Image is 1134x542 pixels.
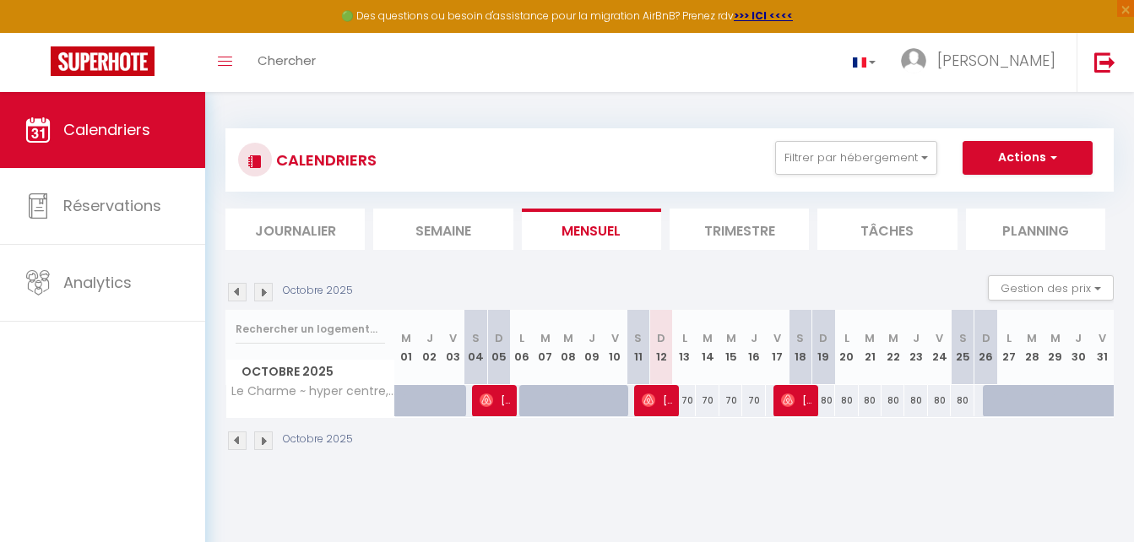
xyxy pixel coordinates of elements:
th: 17 [766,310,789,385]
th: 27 [997,310,1020,385]
th: 22 [882,310,904,385]
li: Tâches [817,209,957,250]
span: [PERSON_NAME] [642,384,672,416]
th: 10 [604,310,627,385]
abbr: S [796,330,804,346]
th: 02 [418,310,441,385]
li: Semaine [373,209,513,250]
th: 06 [511,310,534,385]
a: Chercher [245,33,328,92]
th: 29 [1044,310,1066,385]
th: 07 [534,310,556,385]
th: 26 [974,310,997,385]
h3: CALENDRIERS [272,141,377,179]
div: 70 [673,385,696,416]
th: 14 [696,310,719,385]
img: ... [901,48,926,73]
th: 23 [904,310,927,385]
th: 31 [1090,310,1114,385]
th: 03 [441,310,464,385]
img: Super Booking [51,46,155,76]
th: 11 [627,310,649,385]
abbr: V [611,330,619,346]
abbr: L [519,330,524,346]
abbr: J [589,330,595,346]
abbr: S [634,330,642,346]
abbr: D [982,330,990,346]
th: 01 [395,310,418,385]
li: Planning [966,209,1105,250]
div: 70 [742,385,765,416]
li: Journalier [225,209,365,250]
th: 20 [835,310,858,385]
abbr: J [913,330,920,346]
span: [PERSON_NAME] [937,50,1055,71]
th: 18 [789,310,811,385]
abbr: J [751,330,757,346]
th: 28 [1021,310,1044,385]
button: Gestion des prix [988,275,1114,301]
abbr: L [682,330,687,346]
p: Octobre 2025 [283,283,353,299]
th: 08 [557,310,580,385]
abbr: M [401,330,411,346]
abbr: S [959,330,967,346]
div: 80 [882,385,904,416]
div: 80 [859,385,882,416]
th: 25 [951,310,974,385]
th: 13 [673,310,696,385]
div: 80 [928,385,951,416]
p: Octobre 2025 [283,431,353,447]
th: 16 [742,310,765,385]
abbr: L [1006,330,1012,346]
span: Analytics [63,272,132,293]
span: [PERSON_NAME] [480,384,510,416]
abbr: J [426,330,433,346]
div: 80 [812,385,835,416]
abbr: D [819,330,827,346]
abbr: V [936,330,943,346]
abbr: M [1027,330,1037,346]
abbr: V [773,330,781,346]
span: Calendriers [63,119,150,140]
div: 70 [719,385,742,416]
abbr: M [540,330,551,346]
abbr: D [495,330,503,346]
span: Réservations [63,195,161,216]
span: Le Charme ~ hyper centre, lumineux, familiale [229,385,398,398]
abbr: V [449,330,457,346]
img: logout [1094,51,1115,73]
abbr: J [1075,330,1082,346]
abbr: M [865,330,875,346]
input: Rechercher un logement... [236,314,385,344]
abbr: L [844,330,849,346]
abbr: M [726,330,736,346]
th: 04 [464,310,487,385]
th: 24 [928,310,951,385]
abbr: M [1050,330,1061,346]
th: 15 [719,310,742,385]
abbr: D [657,330,665,346]
th: 30 [1067,310,1090,385]
li: Trimestre [670,209,809,250]
abbr: S [472,330,480,346]
button: Filtrer par hébergement [775,141,937,175]
th: 05 [487,310,510,385]
div: 70 [696,385,719,416]
span: Octobre 2025 [226,360,394,384]
th: 09 [580,310,603,385]
div: 80 [835,385,858,416]
span: Chercher [258,51,316,69]
button: Actions [963,141,1093,175]
abbr: M [563,330,573,346]
abbr: V [1099,330,1106,346]
span: [PERSON_NAME] [781,384,811,416]
div: 80 [951,385,974,416]
a: >>> ICI <<<< [734,8,793,23]
th: 19 [812,310,835,385]
th: 21 [859,310,882,385]
div: 80 [904,385,927,416]
li: Mensuel [522,209,661,250]
abbr: M [703,330,713,346]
